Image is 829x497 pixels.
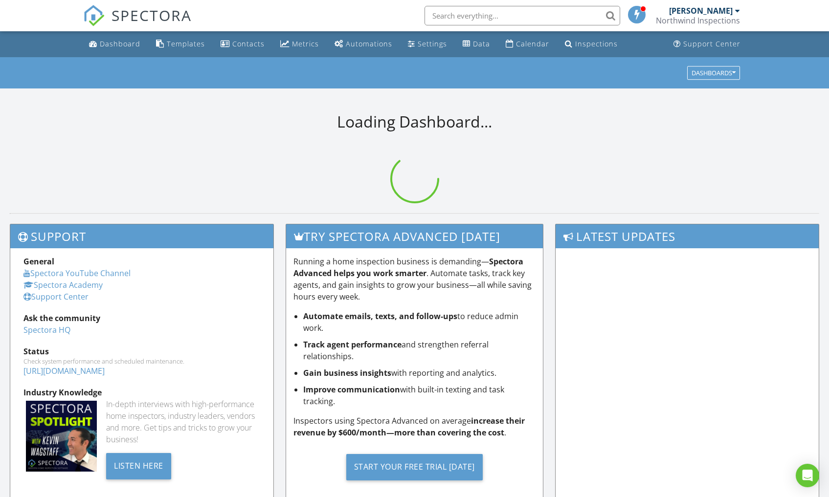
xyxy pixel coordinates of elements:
a: Spectora Academy [23,280,103,290]
a: Support Center [23,291,89,302]
div: Open Intercom Messenger [796,464,819,487]
strong: General [23,256,54,267]
a: Data [459,35,494,53]
div: Support Center [683,39,740,48]
a: Spectora YouTube Channel [23,268,131,279]
li: and strengthen referral relationships. [303,339,536,362]
div: Northwind Inspections [656,16,740,25]
img: The Best Home Inspection Software - Spectora [83,5,105,26]
div: Dashboard [100,39,140,48]
a: Start Your Free Trial [DATE] [293,446,536,488]
div: Start Your Free Trial [DATE] [346,454,483,480]
h3: Latest Updates [556,224,819,248]
div: Automations [346,39,392,48]
div: Ask the community [23,312,260,324]
h3: Try spectora advanced [DATE] [286,224,543,248]
p: Running a home inspection business is demanding— . Automate tasks, track key agents, and gain ins... [293,256,536,303]
li: to reduce admin work. [303,310,536,334]
p: Inspectors using Spectora Advanced on average . [293,415,536,438]
div: Calendar [516,39,549,48]
a: [URL][DOMAIN_NAME] [23,366,105,376]
a: Settings [404,35,451,53]
div: In-depth interviews with high-performance home inspectors, industry leaders, vendors and more. Ge... [106,398,260,445]
div: Metrics [292,39,319,48]
div: Status [23,346,260,357]
input: Search everything... [425,6,620,25]
a: Spectora HQ [23,324,70,335]
li: with reporting and analytics. [303,367,536,379]
li: with built-in texting and task tracking. [303,384,536,407]
div: Inspections [575,39,618,48]
a: Support Center [670,35,744,53]
span: SPECTORA [112,5,192,25]
a: Templates [152,35,209,53]
a: SPECTORA [83,13,192,34]
div: Dashboards [692,69,736,76]
div: Settings [418,39,447,48]
a: Listen Here [106,460,171,471]
a: Inspections [561,35,622,53]
div: Check system performance and scheduled maintenance. [23,357,260,365]
div: [PERSON_NAME] [669,6,733,16]
strong: increase their revenue by $600/month—more than covering the cost [293,415,525,438]
a: Automations (Basic) [331,35,396,53]
img: Spectoraspolightmain [26,401,97,472]
a: Metrics [276,35,323,53]
a: Dashboard [85,35,144,53]
div: Contacts [232,39,265,48]
div: Industry Knowledge [23,387,260,398]
strong: Gain business insights [303,367,391,378]
strong: Automate emails, texts, and follow-ups [303,311,457,322]
a: Calendar [502,35,553,53]
strong: Improve communication [303,384,400,395]
div: Data [473,39,490,48]
h3: Support [10,224,273,248]
button: Dashboards [687,66,740,80]
strong: Spectora Advanced helps you work smarter [293,256,523,279]
div: Listen Here [106,453,171,479]
a: Contacts [217,35,269,53]
div: Templates [167,39,205,48]
strong: Track agent performance [303,339,402,350]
